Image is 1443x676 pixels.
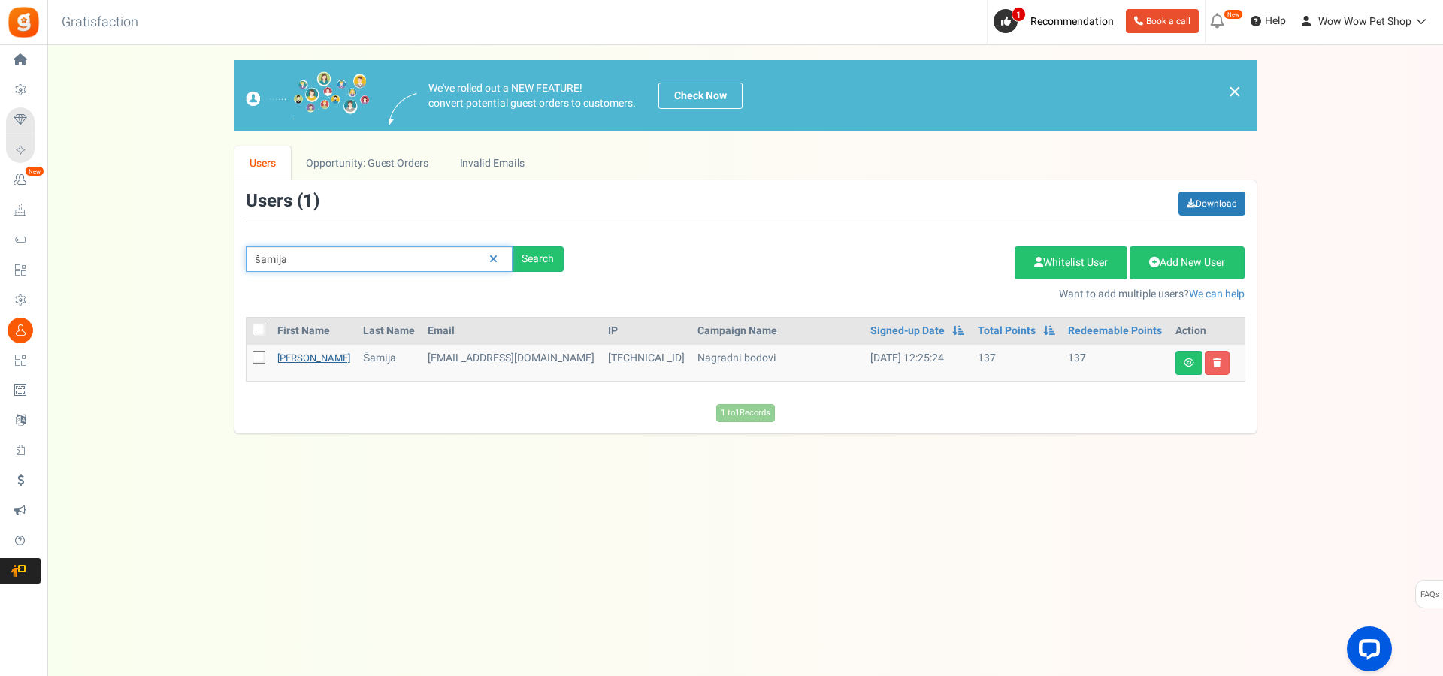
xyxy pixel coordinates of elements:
a: Opportunity: Guest Orders [291,146,443,180]
em: New [25,166,44,177]
td: [DATE] 12:25:24 [864,345,971,381]
a: New [6,167,41,193]
a: Total Points [978,324,1036,339]
img: Gratisfaction [7,5,41,39]
a: Book a call [1126,9,1199,33]
th: Campaign Name [691,318,864,345]
td: Šamija [357,345,422,381]
a: Redeemable Points [1068,324,1162,339]
p: Want to add multiple users? [586,287,1245,302]
a: × [1228,83,1242,101]
th: Email [422,318,602,345]
a: Users [234,146,292,180]
td: [TECHNICAL_ID] [602,345,691,381]
img: images [389,93,417,125]
h3: Gratisfaction [45,8,155,38]
a: We can help [1189,286,1245,302]
td: 137 [972,345,1062,381]
a: Download [1178,192,1245,216]
p: We've rolled out a NEW FEATURE! convert potential guest orders to customers. [428,81,636,111]
span: Wow Wow Pet Shop [1318,14,1411,29]
th: Action [1169,318,1245,345]
th: IP [602,318,691,345]
a: Signed-up Date [870,324,945,339]
span: FAQs [1420,581,1440,609]
div: Search [513,246,564,272]
span: 1 [303,188,313,214]
td: Nagradni bodovi [691,345,864,381]
th: First Name [271,318,357,345]
h3: Users ( ) [246,192,319,211]
span: Help [1261,14,1286,29]
input: Search by email or name [246,246,513,272]
td: 137 [1062,345,1169,381]
td: customer [422,345,602,381]
a: Whitelist User [1015,246,1127,279]
th: Last Name [357,318,422,345]
a: Add New User [1130,246,1245,279]
a: Reset [482,246,505,273]
a: Invalid Emails [444,146,540,180]
img: images [246,71,370,120]
i: Delete user [1213,358,1221,367]
i: View details [1184,358,1194,367]
em: New [1224,9,1243,20]
span: 1 [1012,7,1026,22]
span: Recommendation [1030,14,1114,29]
a: [PERSON_NAME] [277,351,350,365]
a: 1 Recommendation [994,9,1120,33]
a: Check Now [658,83,743,109]
a: Help [1245,9,1292,33]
